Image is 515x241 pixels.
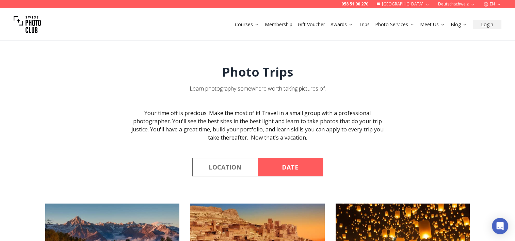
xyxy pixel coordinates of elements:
[265,21,292,28] a: Membership
[127,109,388,142] div: Your time off is precious. Make the most of it! Travel in a small group with a professional photo...
[356,20,372,29] button: Trips
[328,20,356,29] button: Awards
[258,158,323,176] button: By Date
[235,21,259,28] a: Courses
[331,21,353,28] a: Awards
[341,1,368,7] a: 058 51 00 270
[14,11,41,38] img: Swiss photo club
[420,21,445,28] a: Meet Us
[372,20,417,29] button: Photo Services
[448,20,470,29] button: Blog
[295,20,328,29] button: Gift Voucher
[192,158,258,176] button: By Location
[359,21,370,28] a: Trips
[451,21,467,28] a: Blog
[190,84,326,93] div: Learn photography somewhere worth taking pictures of.
[222,65,293,79] h1: Photo Trips
[192,158,323,176] div: Course filter
[492,218,508,234] div: Open Intercom Messenger
[262,20,295,29] button: Membership
[417,20,448,29] button: Meet Us
[298,21,325,28] a: Gift Voucher
[232,20,262,29] button: Courses
[375,21,415,28] a: Photo Services
[473,20,501,29] button: Login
